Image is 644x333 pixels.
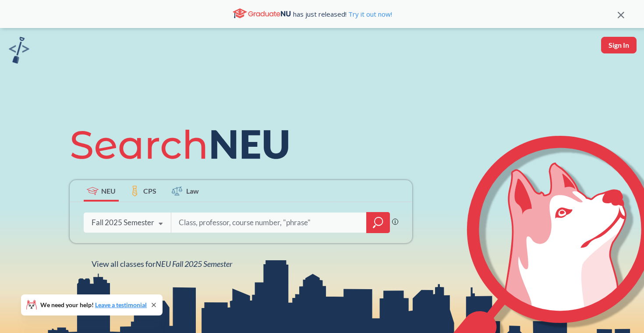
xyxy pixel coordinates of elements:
[186,186,199,196] span: Law
[95,301,147,308] a: Leave a testimonial
[178,213,360,232] input: Class, professor, course number, "phrase"
[101,186,116,196] span: NEU
[601,37,637,53] button: Sign In
[9,37,29,66] a: sandbox logo
[40,302,147,308] span: We need your help!
[347,10,392,18] a: Try it out now!
[143,186,156,196] span: CPS
[92,218,154,227] div: Fall 2025 Semester
[92,259,232,269] span: View all classes for
[366,212,390,233] div: magnifying glass
[373,216,383,229] svg: magnifying glass
[9,37,29,64] img: sandbox logo
[156,259,232,269] span: NEU Fall 2025 Semester
[293,9,392,19] span: has just released!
